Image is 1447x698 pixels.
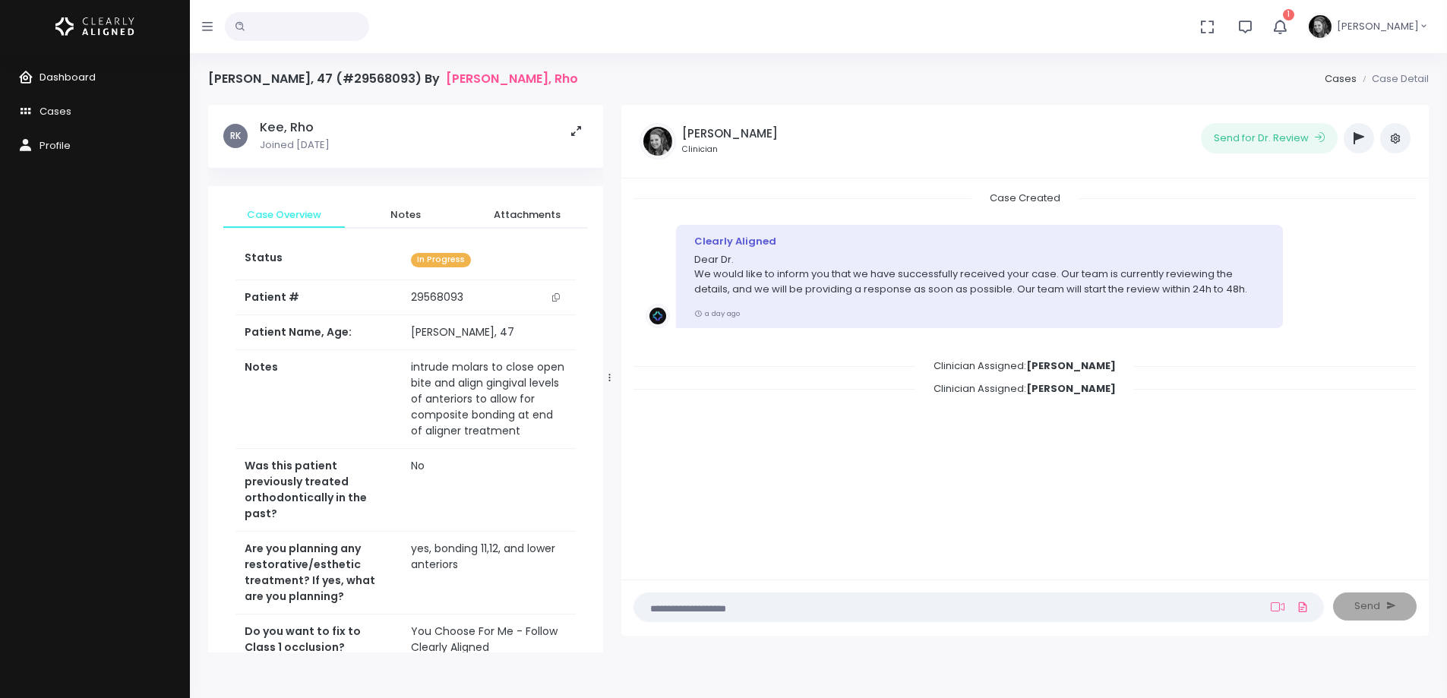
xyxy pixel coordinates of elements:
small: Clinician [682,144,778,156]
span: Cases [39,104,71,118]
button: Send for Dr. Review [1201,123,1338,153]
th: Was this patient previously treated orthodontically in the past? [235,449,402,532]
span: Profile [39,138,71,153]
div: scrollable content [208,105,603,652]
th: Patient # [235,280,402,315]
span: Attachments [479,207,576,223]
td: intrude molars to close open bite and align gingival levels of anteriors to allow for composite b... [402,350,576,449]
span: Case Created [972,186,1079,210]
li: Case Detail [1357,71,1429,87]
span: Clinician Assigned: [915,377,1134,400]
div: Clearly Aligned [694,234,1265,249]
td: 29568093 [402,280,576,315]
a: [PERSON_NAME], Rho [446,71,578,86]
p: Dear Dr. We would like to inform you that we have successfully received your case. Our team is cu... [694,252,1265,297]
b: [PERSON_NAME] [1026,381,1116,396]
h5: Kee, Rho [260,120,330,135]
h4: [PERSON_NAME], 47 (#29568093) By [208,71,578,86]
td: No [402,449,576,532]
span: [PERSON_NAME] [1337,19,1419,34]
span: 1 [1283,9,1294,21]
div: scrollable content [633,191,1417,564]
th: Status [235,241,402,280]
span: RK [223,124,248,148]
img: Logo Horizontal [55,11,134,43]
small: a day ago [694,308,740,318]
td: [PERSON_NAME], 47 [402,315,576,350]
a: Add Loom Video [1268,601,1287,613]
h5: [PERSON_NAME] [682,127,778,141]
th: Notes [235,350,402,449]
p: Joined [DATE] [260,137,330,153]
b: [PERSON_NAME] [1026,358,1116,373]
th: Are you planning any restorative/esthetic treatment? If yes, what are you planning? [235,532,402,614]
a: Cases [1325,71,1357,86]
td: yes, bonding 11,12, and lower anteriors [402,532,576,614]
th: Do you want to fix to Class 1 occlusion? [235,614,402,681]
th: Patient Name, Age: [235,315,402,350]
span: Clinician Assigned: [915,354,1134,377]
span: In Progress [411,253,471,267]
td: You Choose For Me - Follow Clearly Aligned Recommendations [402,614,576,681]
span: Notes [357,207,454,223]
a: Add Files [1294,593,1312,621]
span: Case Overview [235,207,333,223]
img: Header Avatar [1306,13,1334,40]
span: Dashboard [39,70,96,84]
